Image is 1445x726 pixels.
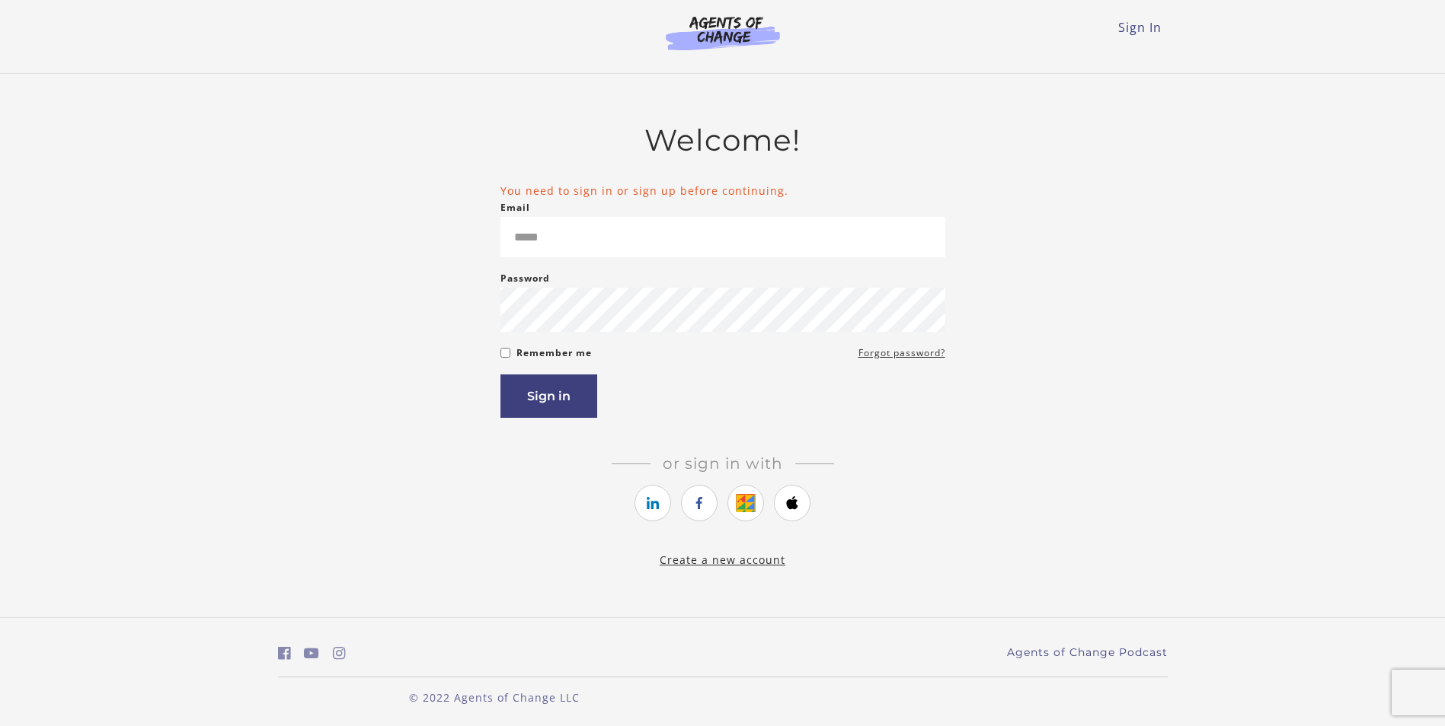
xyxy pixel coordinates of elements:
a: https://courses.thinkific.com/users/auth/linkedin?ss%5Breferral%5D=&ss%5Buser_return_to%5D=%2Fcou... [635,485,671,521]
i: https://www.instagram.com/agentsofchangeprep/ (Open in a new window) [333,646,346,661]
span: Or sign in with [651,454,795,473]
i: https://www.youtube.com/c/AgentsofChangeTestPrepbyMeaganMitchell (Open in a new window) [304,646,319,661]
label: Password [500,269,550,288]
a: https://www.facebook.com/groups/aswbtestprep (Open in a new window) [278,642,291,664]
p: © 2022 Agents of Change LLC [278,689,711,705]
img: Agents of Change Logo [650,15,796,50]
label: Email [500,199,530,217]
h2: Welcome! [500,123,945,158]
a: https://www.instagram.com/agentsofchangeprep/ (Open in a new window) [333,642,346,664]
a: https://courses.thinkific.com/users/auth/facebook?ss%5Breferral%5D=&ss%5Buser_return_to%5D=%2Fcou... [681,485,718,521]
a: Sign In [1118,19,1162,36]
a: Create a new account [660,552,785,567]
button: Sign in [500,374,597,418]
a: https://www.youtube.com/c/AgentsofChangeTestPrepbyMeaganMitchell (Open in a new window) [304,642,319,664]
a: https://courses.thinkific.com/users/auth/google?ss%5Breferral%5D=&ss%5Buser_return_to%5D=%2Fcours... [727,485,764,521]
i: https://www.facebook.com/groups/aswbtestprep (Open in a new window) [278,646,291,661]
a: Forgot password? [858,344,945,362]
a: https://courses.thinkific.com/users/auth/apple?ss%5Breferral%5D=&ss%5Buser_return_to%5D=%2Fcourse... [774,485,810,521]
a: Agents of Change Podcast [1007,645,1168,661]
li: You need to sign in or sign up before continuing. [500,183,945,199]
label: Remember me [516,344,592,362]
